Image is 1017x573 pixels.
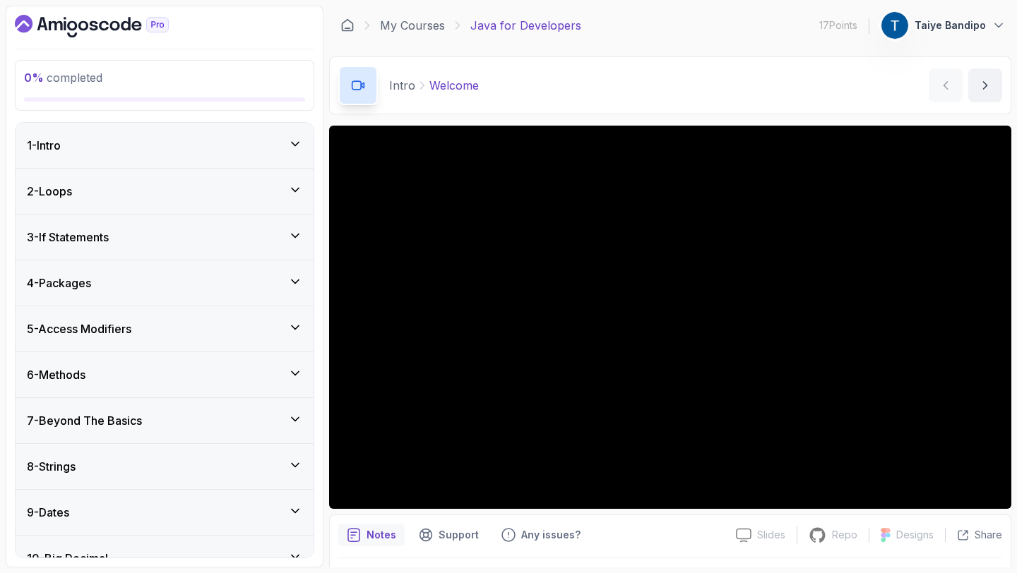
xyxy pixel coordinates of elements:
button: next content [968,68,1002,102]
h3: 9 - Dates [27,504,69,521]
button: previous content [929,68,963,102]
button: 7-Beyond The Basics [16,398,314,443]
p: 17 Points [819,18,857,32]
p: Welcome [429,77,479,94]
p: Intro [389,77,415,94]
p: Taiye Bandipo [915,18,986,32]
span: completed [24,71,102,85]
a: My Courses [380,17,445,34]
p: Java for Developers [470,17,581,34]
button: 4-Packages [16,260,314,306]
button: 2-Loops [16,169,314,214]
button: Feedback button [493,524,589,546]
button: 8-Strings [16,444,314,489]
p: Share [975,528,1002,542]
a: Dashboard [340,18,355,32]
img: user profile image [881,12,908,39]
p: Notes [367,528,396,542]
p: Slides [757,528,785,542]
h3: 8 - Strings [27,458,76,475]
p: Support [439,528,479,542]
h3: 10 - Big Decimal [27,550,108,567]
h3: 1 - Intro [27,137,61,154]
button: Support button [410,524,487,546]
p: Designs [896,528,934,542]
button: 5-Access Modifiers [16,306,314,351]
h3: 2 - Loops [27,183,72,200]
button: user profile imageTaiye Bandipo [881,11,1006,40]
button: 6-Methods [16,352,314,397]
h3: 7 - Beyond The Basics [27,412,142,429]
span: 0 % [24,71,44,85]
p: Any issues? [521,528,581,542]
button: 9-Dates [16,490,314,535]
button: notes button [338,524,405,546]
button: 1-Intro [16,123,314,168]
p: Repo [832,528,857,542]
h3: 5 - Access Modifiers [27,320,131,337]
a: Dashboard [15,15,201,37]
h3: 4 - Packages [27,275,91,291]
button: Share [945,528,1002,542]
h3: 3 - If Statements [27,229,109,246]
iframe: 1 - Hi [329,126,1011,509]
h3: 6 - Methods [27,366,85,383]
button: 3-If Statements [16,215,314,260]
